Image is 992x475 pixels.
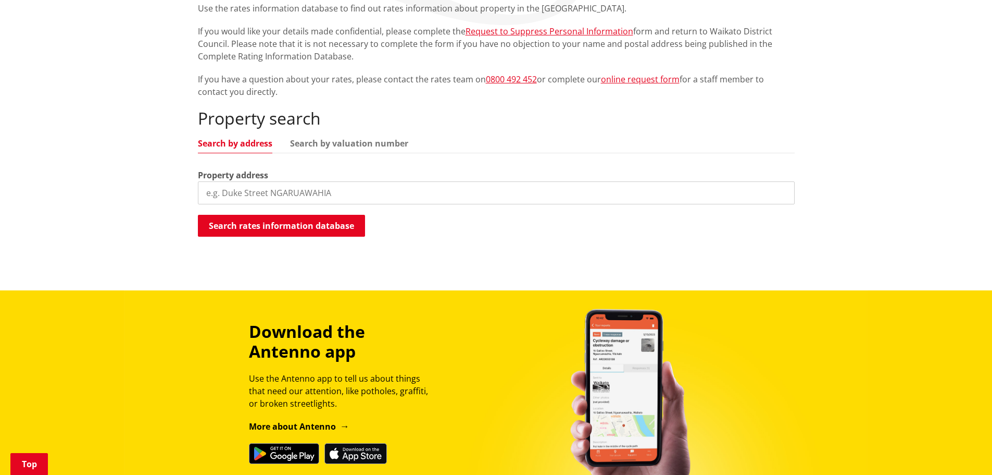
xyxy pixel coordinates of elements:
h2: Property search [198,108,795,128]
a: Search by address [198,139,272,148]
p: If you have a question about your rates, please contact the rates team on or complete our for a s... [198,73,795,98]
img: Get it on Google Play [249,443,319,464]
a: Search by valuation number [290,139,408,148]
a: online request form [601,74,680,85]
input: e.g. Duke Street NGARUAWAHIA [198,181,795,204]
a: Top [10,453,48,475]
p: Use the Antenno app to tell us about things that need our attention, like potholes, graffiti, or ... [249,372,437,410]
img: Download on the App Store [324,443,387,464]
h3: Download the Antenno app [249,322,437,362]
a: 0800 492 452 [486,74,537,85]
p: If you would like your details made confidential, please complete the form and return to Waikato ... [198,25,795,63]
button: Search rates information database [198,215,365,237]
a: More about Antenno [249,421,349,432]
p: Use the rates information database to find out rates information about property in the [GEOGRAPHI... [198,2,795,15]
label: Property address [198,169,268,181]
a: Request to Suppress Personal Information [466,26,633,37]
